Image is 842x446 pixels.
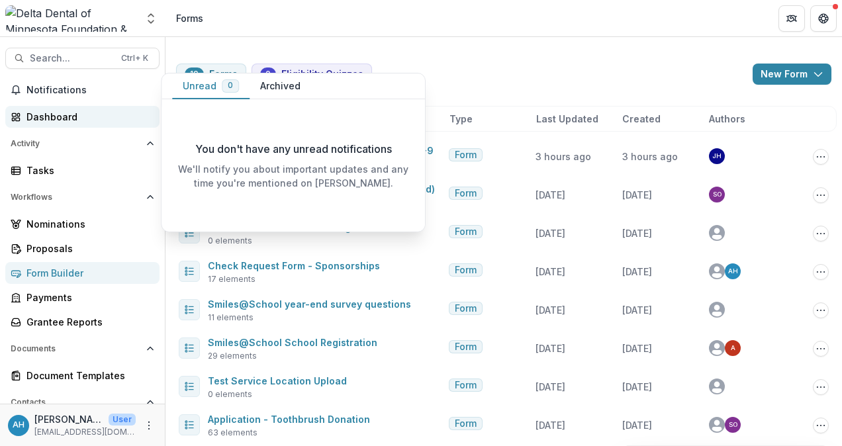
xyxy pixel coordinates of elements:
span: Form [455,303,477,314]
span: 11 elements [208,312,254,324]
button: Unread [172,73,250,99]
span: [DATE] [622,343,652,354]
span: [DATE] [536,420,565,431]
div: Document Templates [26,369,149,382]
button: Search... [5,48,160,69]
div: Payments [26,290,149,304]
button: New Form [753,64,831,85]
button: Eligibility Quizzes [252,64,372,85]
div: Ctrl + K [118,51,151,66]
span: 63 elements [208,427,257,439]
span: Type [449,112,473,126]
button: Options [813,149,829,165]
span: Authors [709,112,745,126]
span: 0 elements [208,235,252,247]
span: 17 elements [208,273,256,285]
div: John Howe [712,153,722,159]
a: Application - Toothbrush Donation [208,414,370,425]
a: Proposals [5,238,160,259]
button: Notifications [5,79,160,101]
svg: avatar [709,417,725,433]
p: User [109,414,136,425]
span: [DATE] [622,304,652,316]
button: Options [813,187,829,203]
span: [DATE] [536,228,565,239]
a: Form Builder [5,262,160,284]
button: More [141,418,157,433]
span: Form [455,418,477,429]
div: Sharon Oswald [729,422,737,428]
span: [DATE] [622,266,652,277]
span: Last Updated [536,112,598,126]
span: [DATE] [622,228,652,239]
div: Anna [731,345,735,351]
div: Nominations [26,217,149,231]
nav: breadcrumb [171,9,209,28]
button: Options [813,341,829,357]
span: [DATE] [536,343,565,354]
div: Grantee Reports [26,315,149,329]
button: Forms [176,64,246,85]
span: [DATE] [622,189,652,201]
span: Search... [30,53,113,64]
svg: avatar [709,379,725,394]
p: [EMAIL_ADDRESS][DOMAIN_NAME] [34,426,136,438]
button: Open Contacts [5,392,160,413]
span: [DATE] [622,381,652,392]
span: [DATE] [536,381,565,392]
div: Forms [176,11,203,25]
svg: avatar [709,302,725,318]
button: Partners [778,5,805,32]
span: 0 [265,69,271,79]
span: [DATE] [536,304,565,316]
img: Delta Dental of Minnesota Foundation & Community Giving logo [5,5,136,32]
div: Tasks [26,163,149,177]
span: Form [455,188,477,199]
a: Test Service Location Upload [208,375,347,386]
button: Get Help [810,5,837,32]
span: Form [455,265,477,276]
span: [DATE] [536,266,565,277]
span: Form [455,380,477,391]
a: Smiles@School year-end survey questions [208,298,411,310]
p: We'll notify you about important updates and any time you're mentioned on [PERSON_NAME]. [172,162,414,190]
button: Archived [250,73,311,99]
div: Dashboard [26,110,149,124]
button: Options [813,302,829,318]
button: Open Workflows [5,187,160,208]
a: Nominations [5,213,160,235]
span: Documents [11,344,141,353]
a: Tasks [5,159,160,181]
span: 0 elements [208,388,252,400]
p: You don't have any unread notifications [195,141,392,157]
span: 19 [190,69,199,79]
span: 3 hours ago [536,151,591,162]
button: Options [813,379,829,395]
div: Annessa Hicks [13,421,24,429]
button: Options [813,264,829,280]
button: Open entity switcher [142,5,160,32]
svg: avatar [709,340,725,356]
span: Form [455,341,477,353]
button: Open Activity [5,133,160,154]
svg: avatar [709,263,725,279]
a: Payments [5,287,160,308]
a: Smiles@School School Registration [208,337,377,348]
a: Dashboard [5,106,160,128]
div: Sharon Oswald [713,191,722,198]
p: [PERSON_NAME] [34,412,103,426]
span: Workflows [11,193,141,202]
div: Form Builder [26,266,149,280]
span: Notifications [26,85,154,96]
span: Contacts [11,398,141,407]
span: 0 [228,81,233,90]
button: Open Documents [5,338,160,359]
a: Check Request Form - Sponsorships [208,260,380,271]
button: Options [813,418,829,433]
span: [DATE] [536,189,565,201]
span: Form [455,226,477,238]
span: 29 elements [208,350,257,362]
button: Options [813,226,829,242]
span: Created [622,112,661,126]
span: Activity [11,139,141,148]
